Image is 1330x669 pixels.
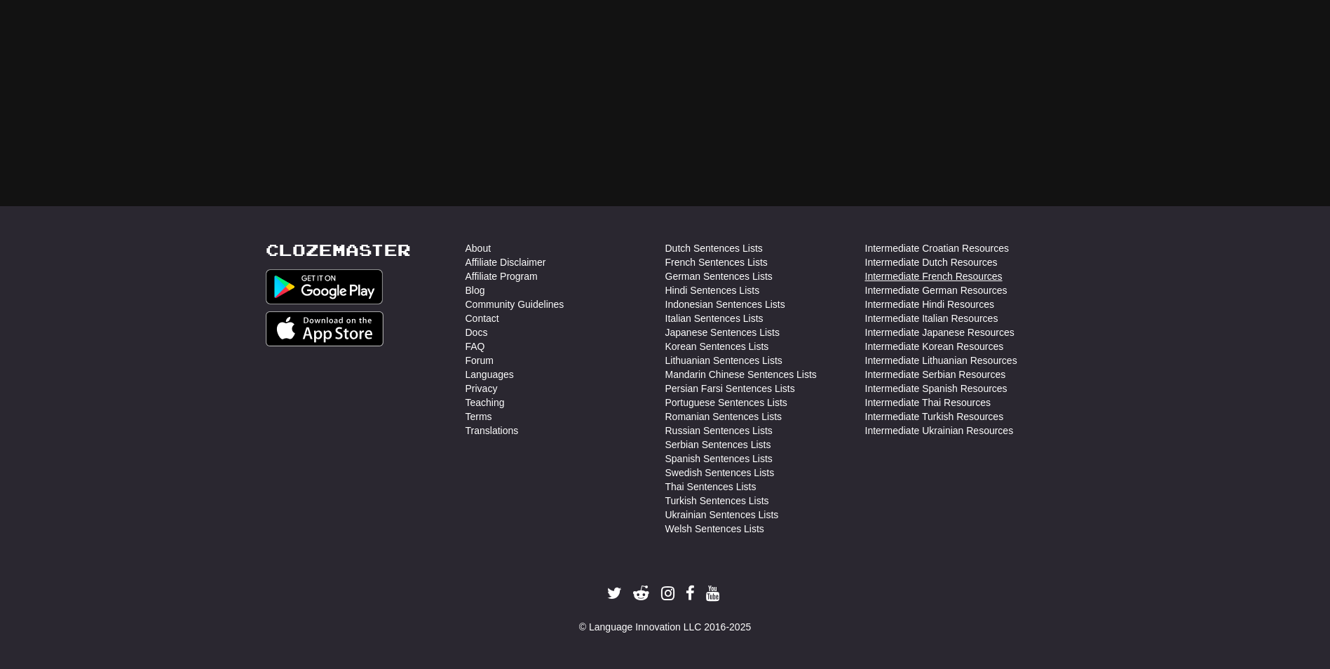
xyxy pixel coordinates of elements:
div: © Language Innovation LLC 2016-2025 [266,620,1065,634]
a: Privacy [466,381,498,396]
a: Japanese Sentences Lists [665,325,780,339]
a: Persian Farsi Sentences Lists [665,381,795,396]
a: Intermediate Italian Resources [865,311,998,325]
a: Intermediate Korean Resources [865,339,1004,353]
a: Clozemaster [266,241,411,259]
a: Hindi Sentences Lists [665,283,760,297]
a: Intermediate Spanish Resources [865,381,1007,396]
a: Community Guidelines [466,297,564,311]
a: Russian Sentences Lists [665,424,773,438]
a: Intermediate Japanese Resources [865,325,1015,339]
a: Turkish Sentences Lists [665,494,769,508]
a: Romanian Sentences Lists [665,410,782,424]
a: Italian Sentences Lists [665,311,764,325]
a: Mandarin Chinese Sentences Lists [665,367,817,381]
a: Intermediate Ukrainian Resources [865,424,1014,438]
a: Blog [466,283,485,297]
a: Terms [466,410,492,424]
a: Intermediate Serbian Resources [865,367,1006,381]
a: Spanish Sentences Lists [665,452,773,466]
a: German Sentences Lists [665,269,773,283]
a: Swedish Sentences Lists [665,466,775,480]
a: Lithuanian Sentences Lists [665,353,782,367]
img: Get it on Google Play [266,269,384,304]
a: Intermediate German Resources [865,283,1007,297]
a: Intermediate French Resources [865,269,1003,283]
a: Languages [466,367,514,381]
img: Get it on App Store [266,311,384,346]
a: Thai Sentences Lists [665,480,756,494]
a: Intermediate Croatian Resources [865,241,1009,255]
a: Dutch Sentences Lists [665,241,763,255]
a: Portuguese Sentences Lists [665,396,787,410]
a: Welsh Sentences Lists [665,522,764,536]
a: French Sentences Lists [665,255,768,269]
a: Intermediate Lithuanian Resources [865,353,1017,367]
a: Ukrainian Sentences Lists [665,508,779,522]
a: Intermediate Hindi Resources [865,297,994,311]
a: Docs [466,325,488,339]
a: Indonesian Sentences Lists [665,297,785,311]
a: Translations [466,424,519,438]
a: FAQ [466,339,485,353]
a: Intermediate Thai Resources [865,396,991,410]
a: Contact [466,311,499,325]
a: Korean Sentences Lists [665,339,769,353]
a: Affiliate Disclaimer [466,255,546,269]
a: Forum [466,353,494,367]
a: Intermediate Dutch Resources [865,255,998,269]
a: Intermediate Turkish Resources [865,410,1004,424]
a: Serbian Sentences Lists [665,438,771,452]
a: Affiliate Program [466,269,538,283]
a: About [466,241,491,255]
a: Teaching [466,396,505,410]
